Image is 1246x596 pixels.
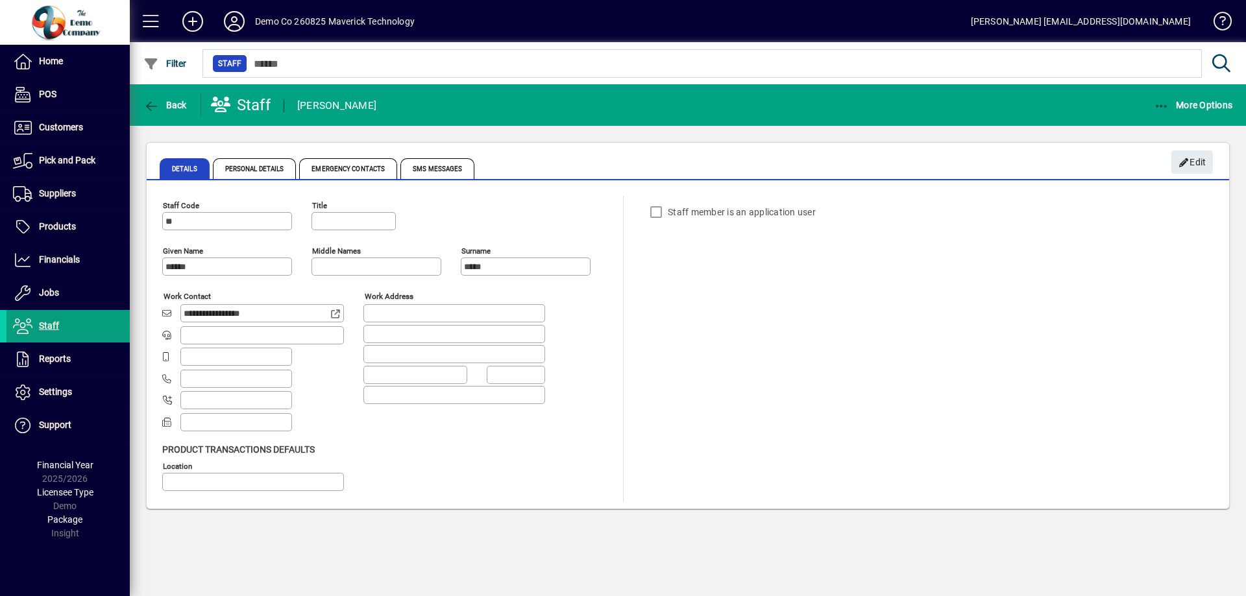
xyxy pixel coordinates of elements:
[143,58,187,69] span: Filter
[6,178,130,210] a: Suppliers
[6,244,130,276] a: Financials
[312,246,361,256] mat-label: Middle names
[130,93,201,117] app-page-header-button: Back
[160,158,210,179] span: Details
[39,188,76,198] span: Suppliers
[312,201,327,210] mat-label: Title
[255,11,415,32] div: Demo Co 260825 Maverick Technology
[140,93,190,117] button: Back
[6,78,130,111] a: POS
[6,343,130,375] a: Reports
[39,155,95,165] span: Pick and Pack
[39,221,76,232] span: Products
[6,376,130,409] a: Settings
[162,444,315,455] span: Product Transactions Defaults
[461,246,491,256] mat-label: Surname
[1179,152,1206,173] span: Edit
[39,320,59,331] span: Staff
[39,56,63,66] span: Home
[143,100,187,110] span: Back
[400,158,474,179] span: SMS Messages
[6,277,130,309] a: Jobs
[37,487,93,497] span: Licensee Type
[172,10,214,33] button: Add
[6,145,130,177] a: Pick and Pack
[1171,150,1213,174] button: Edit
[39,287,59,298] span: Jobs
[163,201,199,210] mat-label: Staff Code
[6,45,130,78] a: Home
[1151,93,1236,117] button: More Options
[218,57,241,70] span: Staff
[6,409,130,442] a: Support
[39,254,80,265] span: Financials
[37,460,93,470] span: Financial Year
[299,158,397,179] span: Emergency Contacts
[47,514,82,525] span: Package
[6,211,130,243] a: Products
[297,95,376,116] div: [PERSON_NAME]
[971,11,1191,32] div: [PERSON_NAME] [EMAIL_ADDRESS][DOMAIN_NAME]
[1204,3,1230,45] a: Knowledge Base
[163,246,203,256] mat-label: Given name
[213,158,297,179] span: Personal Details
[39,353,71,364] span: Reports
[39,387,72,397] span: Settings
[211,95,271,115] div: Staff
[214,10,255,33] button: Profile
[140,52,190,75] button: Filter
[39,420,71,430] span: Support
[1154,100,1233,110] span: More Options
[39,89,56,99] span: POS
[39,122,83,132] span: Customers
[163,462,192,471] mat-label: Location
[6,112,130,144] a: Customers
